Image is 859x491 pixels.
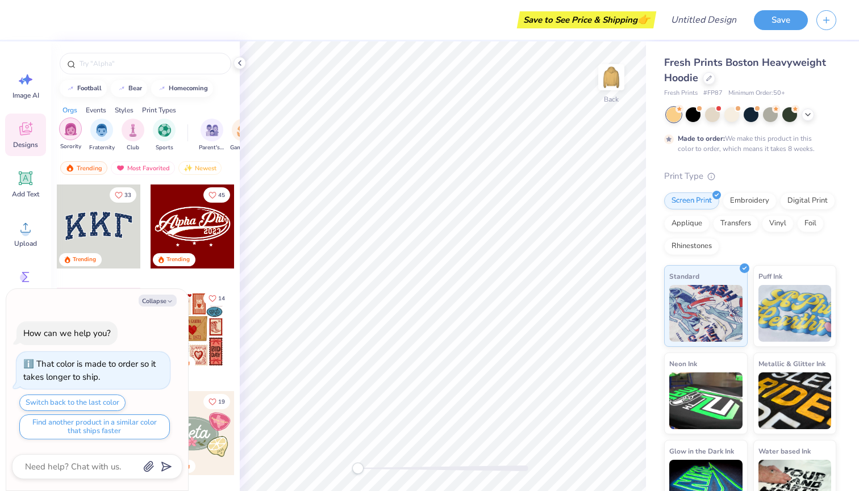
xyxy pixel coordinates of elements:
img: Back [600,66,623,89]
button: Find another product in a similar color that ships faster [19,414,170,439]
div: Screen Print [664,192,719,209]
div: filter for Fraternity [89,119,115,152]
button: Switch back to the last color [19,395,126,411]
button: Like [203,291,230,306]
span: 19 [218,399,225,405]
button: Like [203,394,230,409]
button: filter button [59,119,82,152]
span: Fresh Prints [664,89,698,98]
button: Like [203,187,230,203]
strong: Made to order: [678,134,725,143]
img: Metallic & Glitter Ink [758,372,832,429]
button: filter button [153,119,176,152]
span: Standard [669,270,699,282]
div: Accessibility label [352,463,364,474]
button: bear [111,80,147,97]
img: Parent's Weekend Image [206,124,219,137]
div: Trending [73,255,96,264]
span: Neon Ink [669,358,697,370]
img: Sports Image [158,124,171,137]
input: Try "Alpha" [78,58,224,69]
div: Print Types [142,105,176,115]
div: filter for Sports [153,119,176,152]
div: bear [128,85,142,91]
span: 14 [218,296,225,301]
div: Digital Print [780,192,835,209]
div: homecoming [169,85,208,91]
img: trend_line.gif [117,85,126,92]
span: Glow in the Dark Ink [669,445,734,457]
div: filter for Parent's Weekend [199,119,225,152]
input: Untitled Design [662,9,745,31]
img: most_fav.gif [116,164,125,172]
img: trending.gif [65,164,74,172]
div: Print Type [664,170,836,183]
div: Rhinestones [664,238,719,255]
span: Parent's Weekend [199,144,225,152]
div: Styles [115,105,134,115]
img: Sorority Image [64,123,77,136]
div: That color is made to order so it takes longer to ship. [23,358,156,383]
span: Add Text [12,190,39,199]
div: Save to See Price & Shipping [520,11,653,28]
span: Club [127,144,139,152]
div: Vinyl [762,215,794,232]
span: Sorority [60,142,81,151]
button: filter button [230,119,256,152]
span: Minimum Order: 50 + [728,89,785,98]
img: Neon Ink [669,372,743,429]
div: Applique [664,215,710,232]
div: filter for Sorority [59,117,82,151]
div: filter for Game Day [230,119,256,152]
span: 👉 [637,12,650,26]
img: Club Image [127,124,139,137]
button: Save [754,10,808,30]
span: Upload [14,239,37,248]
button: homecoming [151,80,213,97]
button: filter button [122,119,144,152]
img: Game Day Image [237,124,250,137]
button: filter button [199,119,225,152]
img: Standard [669,285,743,342]
img: newest.gif [184,164,193,172]
span: # FP87 [703,89,723,98]
div: How can we help you? [23,328,111,339]
img: trend_line.gif [66,85,75,92]
div: Foil [797,215,824,232]
span: Fraternity [89,144,115,152]
span: Fresh Prints Boston Heavyweight Hoodie [664,56,826,85]
div: Transfers [713,215,758,232]
button: football [60,80,107,97]
div: Events [86,105,106,115]
span: Game Day [230,144,256,152]
button: filter button [89,119,115,152]
span: Puff Ink [758,270,782,282]
div: Back [604,94,619,104]
div: Orgs [62,105,77,115]
span: Designs [13,140,38,149]
span: 45 [218,192,225,198]
img: trend_line.gif [157,85,166,92]
div: Newest [178,161,222,175]
span: Water based Ink [758,445,811,457]
span: 33 [124,192,131,198]
div: Most Favorited [111,161,175,175]
div: Embroidery [723,192,777,209]
img: Puff Ink [758,285,832,342]
div: Trending [60,161,107,175]
button: Collapse [139,295,177,307]
div: We make this product in this color to order, which means it takes 8 weeks. [678,133,818,154]
img: Fraternity Image [95,124,108,137]
div: Trending [166,255,190,264]
span: Sports [156,144,173,152]
button: Like [110,187,136,203]
div: filter for Club [122,119,144,152]
div: football [77,85,102,91]
span: Image AI [12,91,39,100]
span: Metallic & Glitter Ink [758,358,825,370]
